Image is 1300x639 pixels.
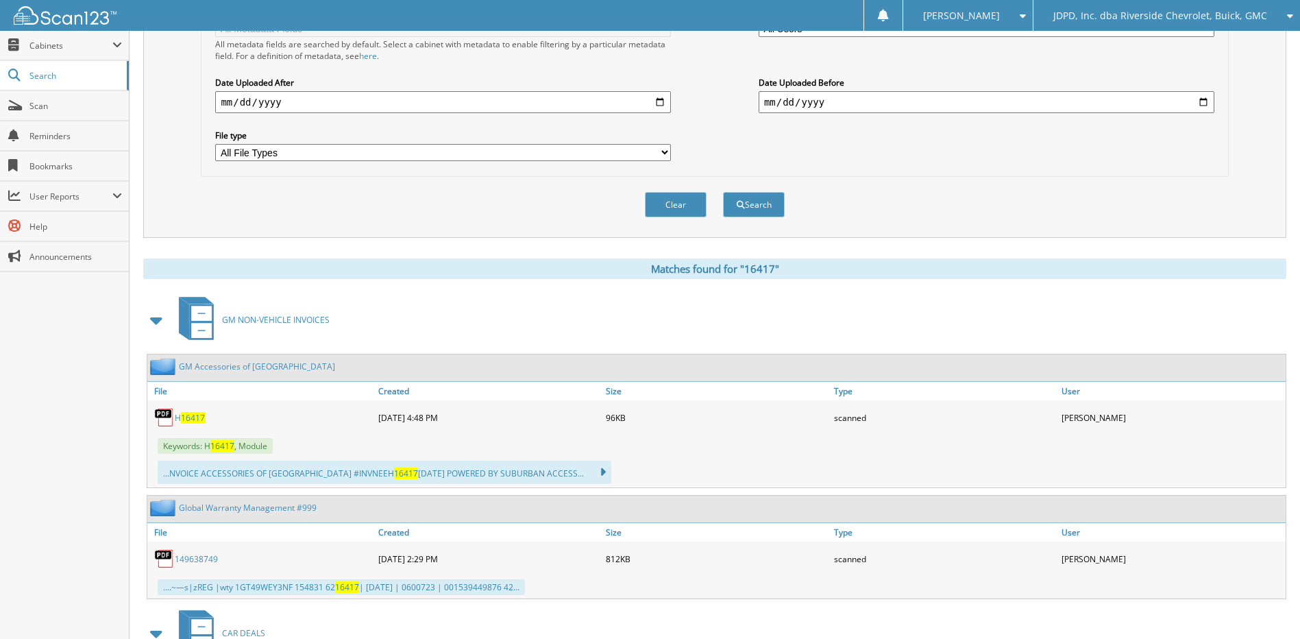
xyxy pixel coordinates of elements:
span: 16417 [394,468,418,479]
button: Clear [645,192,707,217]
a: File [147,382,375,400]
img: PDF.png [154,548,175,569]
span: 16417 [210,440,234,452]
span: Bookmarks [29,160,122,172]
a: Global Warranty Management #999 [179,502,317,514]
iframe: Chat Widget [1231,573,1300,639]
span: CAR DEALS [222,627,265,639]
a: Created [375,382,602,400]
img: folder2.png [150,358,179,375]
span: Keywords: H , Module [158,438,273,454]
div: [DATE] 2:29 PM [375,545,602,572]
a: Type [831,382,1058,400]
span: User Reports [29,191,112,202]
span: Scan [29,100,122,112]
a: Size [602,523,830,542]
div: All metadata fields are searched by default. Select a cabinet with metadata to enable filtering b... [215,38,671,62]
span: Announcements [29,251,122,263]
div: [PERSON_NAME] [1058,545,1286,572]
span: Help [29,221,122,232]
span: 16417 [181,412,205,424]
div: 96KB [602,404,830,431]
span: JDPD, Inc. dba Riverside Chevrolet, Buick, GMC [1053,12,1267,20]
img: PDF.png [154,407,175,428]
span: Reminders [29,130,122,142]
img: folder2.png [150,499,179,516]
a: H16417 [175,412,205,424]
a: Type [831,523,1058,542]
label: File type [215,130,671,141]
a: here [359,50,377,62]
div: [PERSON_NAME] [1058,404,1286,431]
img: scan123-logo-white.svg [14,6,116,25]
span: [PERSON_NAME] [923,12,1000,20]
div: [DATE] 4:48 PM [375,404,602,431]
span: GM NON-VEHICLE INVOICES [222,314,330,326]
span: Search [29,70,120,82]
a: Created [375,523,602,542]
a: User [1058,382,1286,400]
a: Size [602,382,830,400]
button: Search [723,192,785,217]
div: scanned [831,404,1058,431]
span: 16417 [335,581,359,593]
span: Cabinets [29,40,112,51]
div: 812KB [602,545,830,572]
a: File [147,523,375,542]
input: start [215,91,671,113]
a: User [1058,523,1286,542]
a: 149638749 [175,553,218,565]
div: ....~—s|zREG |wty 1GT49WEY3NF 154831 62 | [DATE] | 0600723 | 001539449876 42... [158,579,525,595]
input: end [759,91,1214,113]
label: Date Uploaded Before [759,77,1214,88]
div: Matches found for "16417" [143,258,1286,279]
a: GM NON-VEHICLE INVOICES [171,293,330,347]
div: ...NVOICE ACCESSORIES OF [GEOGRAPHIC_DATA] #INVNEEH [DATE] POWERED BY SUBURBAN ACCESS... [158,461,611,484]
div: scanned [831,545,1058,572]
a: GM Accessories of [GEOGRAPHIC_DATA] [179,361,335,372]
label: Date Uploaded After [215,77,671,88]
